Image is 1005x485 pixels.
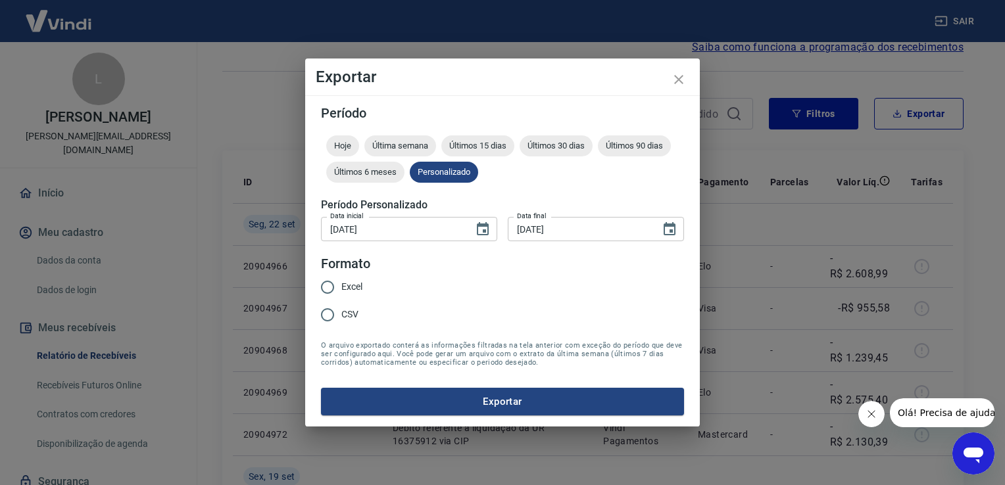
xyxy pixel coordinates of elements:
[321,217,464,241] input: DD/MM/YYYY
[330,211,364,221] label: Data inicial
[8,9,110,20] span: Olá! Precisa de ajuda?
[410,162,478,183] div: Personalizado
[364,141,436,150] span: Última semana
[326,141,359,150] span: Hoje
[364,135,436,156] div: Última semana
[410,167,478,177] span: Personalizado
[508,217,651,241] input: DD/MM/YYYY
[952,432,994,474] iframe: Botão para abrir a janela de mensagens
[321,106,684,120] h5: Período
[326,135,359,156] div: Hoje
[663,64,695,95] button: close
[341,308,358,321] span: CSV
[517,211,547,221] label: Data final
[321,254,370,273] legend: Formato
[321,198,684,212] h5: Período Personalizado
[890,398,994,427] iframe: Mensagem da empresa
[316,69,689,85] h4: Exportar
[520,141,593,150] span: Últimos 30 dias
[341,280,362,294] span: Excel
[326,162,404,183] div: Últimos 6 meses
[520,135,593,156] div: Últimos 30 dias
[326,167,404,177] span: Últimos 6 meses
[598,135,671,156] div: Últimos 90 dias
[441,141,514,150] span: Últimos 15 dias
[321,341,684,367] span: O arquivo exportado conterá as informações filtradas na tela anterior com exceção do período que ...
[598,141,671,150] span: Últimos 90 dias
[470,216,496,242] button: Choose date, selected date is 19 de set de 2025
[441,135,514,156] div: Últimos 15 dias
[858,401,885,427] iframe: Fechar mensagem
[321,388,684,415] button: Exportar
[656,216,683,242] button: Choose date, selected date is 22 de set de 2025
